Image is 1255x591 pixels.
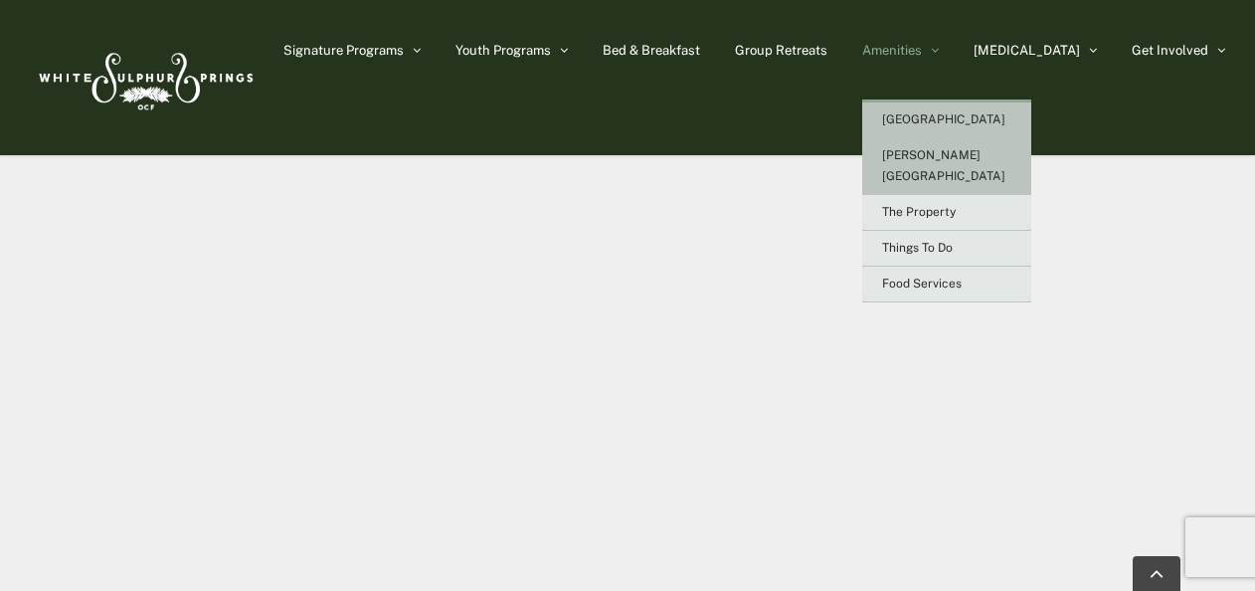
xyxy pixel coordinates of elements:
[974,44,1080,57] span: [MEDICAL_DATA]
[862,195,1031,231] a: The Property
[862,231,1031,267] a: Things To Do
[283,44,404,57] span: Signature Programs
[455,44,551,57] span: Youth Programs
[882,112,1005,126] span: [GEOGRAPHIC_DATA]
[882,148,1005,183] span: [PERSON_NAME][GEOGRAPHIC_DATA]
[603,44,700,57] span: Bed & Breakfast
[862,102,1031,138] a: [GEOGRAPHIC_DATA]
[862,138,1031,195] a: [PERSON_NAME][GEOGRAPHIC_DATA]
[862,44,922,57] span: Amenities
[882,277,962,291] span: Food Services
[1132,44,1208,57] span: Get Involved
[882,205,956,219] span: The Property
[882,241,953,255] span: Things To Do
[735,44,827,57] span: Group Retreats
[30,31,259,124] img: White Sulphur Springs Logo
[862,267,1031,302] a: Food Services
